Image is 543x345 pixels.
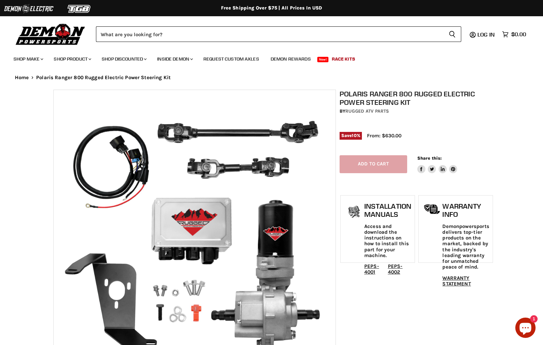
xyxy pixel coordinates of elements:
[367,133,401,139] span: From: $630.00
[54,2,105,15] img: TGB Logo 2
[340,90,494,107] h1: Polaris Ranger 800 Rugged Electric Power Steering Kit
[198,52,264,66] a: Request Custom Axles
[15,75,29,80] a: Home
[417,155,458,173] aside: Share this:
[3,2,54,15] img: Demon Electric Logo 2
[442,202,489,218] h1: Warranty Info
[96,26,443,42] input: Search
[345,108,389,114] a: Rugged ATV Parts
[8,52,47,66] a: Shop Make
[513,318,538,340] inbox-online-store-chat: Shopify online store chat
[474,31,499,38] a: Log in
[14,22,88,46] img: Demon Powersports
[97,52,151,66] a: Shop Discounted
[36,75,171,80] span: Polaris Ranger 800 Rugged Electric Power Steering Kit
[364,202,411,218] h1: Installation Manuals
[96,26,461,42] form: Product
[364,224,411,259] p: Access and download the instructions on how to install this part for your machine.
[152,52,197,66] a: Inside Demon
[340,132,362,139] span: Save %
[477,31,495,38] span: Log in
[511,31,526,38] span: $0.00
[1,5,542,11] div: Free Shipping Over $75 | All Prices In USD
[317,57,329,62] span: New!
[266,52,316,66] a: Demon Rewards
[8,49,524,66] ul: Main menu
[327,52,360,66] a: Race Kits
[49,52,95,66] a: Shop Product
[352,133,356,138] span: 10
[443,26,461,42] button: Search
[340,108,494,115] div: by
[424,204,441,214] img: warranty-icon.png
[442,224,489,270] p: Demonpowersports delivers top-tier products on the market, backed by the industry's leading warra...
[1,75,542,80] nav: Breadcrumbs
[346,204,363,221] img: install_manual-icon.png
[364,263,379,275] a: PEPS-4001
[388,263,403,275] a: PEPS-4002
[499,29,529,39] a: $0.00
[442,275,471,287] a: WARRANTY STATEMENT
[417,156,442,161] span: Share this:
